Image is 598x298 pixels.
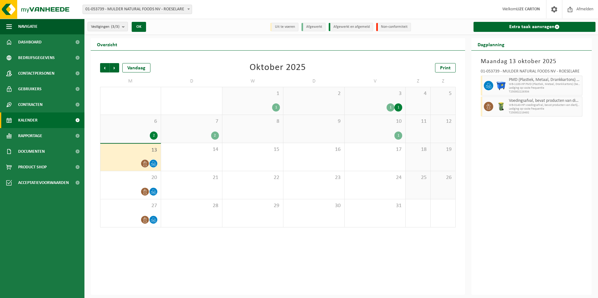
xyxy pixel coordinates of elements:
span: 12 [434,118,452,125]
li: Uit te voeren [270,23,298,31]
span: Vestigingen [91,22,119,32]
span: 24 [348,174,402,181]
li: Afgewerkt [302,23,326,31]
button: Vestigingen(3/3) [88,22,128,31]
li: Afgewerkt en afgemeld [329,23,373,31]
count: (3/3) [111,25,119,29]
span: 3 [348,90,402,97]
h2: Overzicht [91,38,124,50]
span: Navigatie [18,19,38,34]
span: 8 [226,118,280,125]
div: 2 [150,132,158,140]
td: Z [431,76,456,87]
span: WB-0140-HP voedingsafval, bevat producten van dierlijke oors [509,103,581,107]
td: W [222,76,283,87]
div: 01-053739 - MULDER NATURAL FOODS NV - ROESELARE [481,69,583,76]
li: Non-conformiteit [376,23,411,31]
span: Gebruikers [18,81,42,97]
span: Voedingsafval, bevat producten van dierlijke oorsprong, onverpakt, categorie 3 [509,98,581,103]
div: 1 [394,132,402,140]
div: Vandaag [122,63,150,72]
span: 5 [434,90,452,97]
td: Z [406,76,431,87]
span: 28 [164,202,219,209]
div: 1 [387,103,394,112]
span: 11 [409,118,427,125]
div: 2 [211,132,219,140]
span: 20 [104,174,158,181]
span: Product Shop [18,159,47,175]
span: WB-1100-HP PMD (Plastiek, Metaal, Drankkartons) (bedrijven) [509,82,581,86]
td: D [283,76,344,87]
span: 17 [348,146,402,153]
span: T250002226304 [509,90,581,94]
span: 30 [286,202,341,209]
span: Print [440,66,451,71]
a: Extra taak aanvragen [474,22,596,32]
span: 2 [286,90,341,97]
span: Contracten [18,97,43,112]
span: 13 [104,147,158,154]
span: 16 [286,146,341,153]
span: Dashboard [18,34,42,50]
a: Print [435,63,456,72]
span: 01-053739 - MULDER NATURAL FOODS NV - ROESELARE [83,5,192,14]
span: 23 [286,174,341,181]
span: Rapportage [18,128,42,144]
span: Volgende [110,63,119,72]
span: 4 [409,90,427,97]
span: Kalender [18,112,38,128]
span: 14 [164,146,219,153]
span: 18 [409,146,427,153]
span: 15 [226,146,280,153]
span: Contactpersonen [18,66,54,81]
span: T250002219492 [509,111,581,115]
div: 1 [394,103,402,112]
span: Documenten [18,144,45,159]
strong: LIZE CARTON [516,7,540,12]
span: 6 [104,118,158,125]
span: 21 [164,174,219,181]
span: Lediging op vaste frequentie [509,107,581,111]
span: Bedrijfsgegevens [18,50,55,66]
button: OK [132,22,146,32]
span: Lediging op vaste frequentie [509,86,581,90]
span: 7 [164,118,219,125]
span: 19 [434,146,452,153]
td: V [345,76,406,87]
span: 1 [226,90,280,97]
span: PMD (Plastiek, Metaal, Drankkartons) (bedrijven) [509,77,581,82]
span: Vorige [100,63,109,72]
h2: Dagplanning [471,38,511,50]
div: 1 [272,103,280,112]
img: WB-1100-HPE-BE-01 [496,81,506,90]
div: Oktober 2025 [250,63,306,72]
h3: Maandag 13 oktober 2025 [481,57,583,66]
span: 22 [226,174,280,181]
td: D [161,76,222,87]
span: 25 [409,174,427,181]
span: 26 [434,174,452,181]
td: M [100,76,161,87]
span: 27 [104,202,158,209]
span: 31 [348,202,402,209]
span: 10 [348,118,402,125]
span: Acceptatievoorwaarden [18,175,69,191]
span: 9 [286,118,341,125]
span: 29 [226,202,280,209]
img: WB-0140-HPE-GN-50 [496,102,506,111]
